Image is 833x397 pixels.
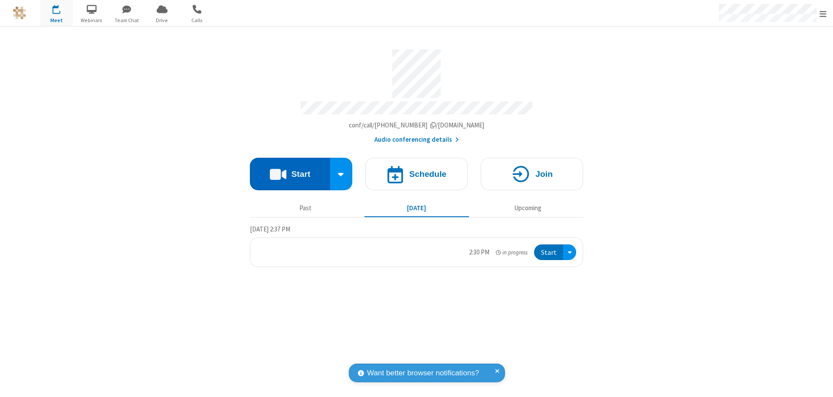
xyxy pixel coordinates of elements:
[75,16,108,24] span: Webinars
[469,247,489,257] div: 2:30 PM
[181,16,213,24] span: Calls
[250,225,290,233] span: [DATE] 2:37 PM
[409,170,446,178] h4: Schedule
[476,200,580,216] button: Upcoming
[534,244,563,260] button: Start
[535,170,553,178] h4: Join
[349,121,485,129] span: Copy my meeting room link
[250,43,583,145] section: Account details
[330,158,353,190] div: Start conference options
[811,374,826,391] iframe: Chat
[367,368,479,379] span: Want better browser notifications?
[374,135,459,145] button: Audio conferencing details
[496,248,528,257] em: in progress
[146,16,178,24] span: Drive
[563,244,576,260] div: Open menu
[365,158,468,190] button: Schedule
[250,224,583,267] section: Today's Meetings
[253,200,358,216] button: Past
[111,16,143,24] span: Team Chat
[250,158,330,190] button: Start
[291,170,310,178] h4: Start
[59,5,64,11] div: 1
[364,200,469,216] button: [DATE]
[349,120,485,130] button: Copy my meeting room linkCopy my meeting room link
[13,7,26,20] img: QA Selenium DO NOT DELETE OR CHANGE
[40,16,73,24] span: Meet
[481,158,583,190] button: Join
